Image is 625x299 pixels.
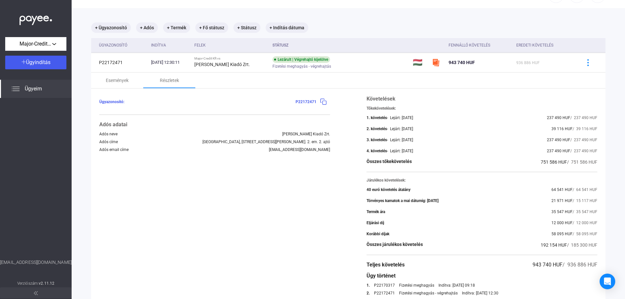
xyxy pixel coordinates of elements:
[374,291,395,295] a: P22172471
[151,41,189,49] div: Indítva
[541,242,567,248] span: 192 154 HUF
[5,56,66,69] button: Ügyindítás
[562,262,597,268] span: / 936 886 HUF
[541,159,567,165] span: 751 586 HUF
[438,283,475,288] div: Indítva: [DATE] 09:18
[367,241,423,249] div: Összes járulékos követelés
[449,41,490,49] div: Fennálló követelés
[194,41,206,49] div: Felek
[367,261,405,269] div: Teljes követelés
[387,116,413,120] div: - Lejárt: [DATE]
[367,106,597,111] div: Tőkekövetelések:
[367,198,438,203] div: Törvényes kamatok a mai dátumig: [DATE]
[151,41,166,49] div: Indítva
[266,22,308,33] mat-chip: + Indítás dátuma
[320,98,327,105] img: copy-blue
[195,22,228,33] mat-chip: + Fő státusz
[367,95,597,103] div: Követelések
[99,121,330,129] div: Adós adatai
[573,221,597,225] span: / 12 000 HUF
[367,158,412,166] div: Összes tőkekövetelés
[551,187,573,192] span: 64 541 HUF
[106,76,129,84] div: Események
[573,187,597,192] span: / 64 541 HUF
[367,272,597,280] div: Ügy történet
[20,40,52,48] span: Major-Credit Kft
[367,221,384,225] div: Eljárási díj
[547,138,570,142] span: 237 490 HUF
[399,283,434,288] div: Fizetési meghagyás
[449,41,511,49] div: Fennálló követelés
[449,60,475,65] span: 943 740 HUF
[374,283,395,288] a: P22170317
[99,132,118,136] div: Adós neve
[5,37,66,51] button: Major-Credit Kft
[585,59,591,66] img: more-blue
[367,291,370,295] div: 2.
[567,242,597,248] span: / 185 300 HUF
[136,22,158,33] mat-chip: + Adós
[516,41,553,49] div: Eredeti követelés
[160,76,179,84] div: Részletek
[567,159,597,165] span: / 751 586 HUF
[194,62,250,67] strong: [PERSON_NAME] Kiadó Zrt.
[547,149,570,153] span: 237 490 HUF
[202,140,330,144] div: [GEOGRAPHIC_DATA], [STREET_ADDRESS][PERSON_NAME]. 2. em. 2. ajtó
[270,38,410,53] th: Státusz
[151,59,189,66] div: [DATE] 12:30:11
[387,127,413,131] div: - Lejárt: [DATE]
[367,232,389,236] div: Korábbi díjak
[367,178,597,183] div: Járulékos követelések:
[570,149,597,153] span: / 237 490 HUF
[194,41,267,49] div: Felek
[99,41,127,49] div: Ügyazonosító
[272,56,330,63] div: Lezárult | Végrehajtó kijelölve
[282,132,330,136] div: [PERSON_NAME] Kiadó Zrt.
[600,274,615,289] div: Open Intercom Messenger
[387,149,413,153] div: - Lejárt: [DATE]
[233,22,260,33] mat-chip: + Státusz
[551,198,573,203] span: 21 971 HUF
[533,262,562,268] span: 943 740 HUF
[26,59,50,65] span: Ügyindítás
[551,232,573,236] span: 58 095 HUF
[367,138,387,142] div: 3. követelés
[272,62,331,70] span: Fizetési meghagyás - végrehajtás
[34,291,38,295] img: arrow-double-left-grey.svg
[573,198,597,203] span: / 15 117 HUF
[163,22,190,33] mat-chip: + Termék
[387,138,413,142] div: - Lejárt: [DATE]
[194,57,267,61] div: Major-Credit Kft vs
[25,85,42,93] span: Ügyeim
[432,59,440,66] img: szamlazzhu-mini
[570,138,597,142] span: / 237 490 HUF
[551,127,573,131] span: 39 116 HUF
[99,100,124,104] span: Ügyazonosító:
[316,95,330,109] button: copy-blue
[367,127,387,131] div: 2. követelés
[367,187,410,192] div: 40 euró követelés átalány
[269,147,330,152] div: [EMAIL_ADDRESS][DOMAIN_NAME]
[296,100,316,104] span: P22172471
[367,210,385,214] div: Termék ára
[367,283,370,288] div: 1.
[367,149,387,153] div: 4. követelés
[410,53,429,72] td: 🇭🇺
[12,85,20,93] img: list.svg
[573,210,597,214] span: / 35 547 HUF
[516,41,573,49] div: Eredeti követelés
[99,140,118,144] div: Adós címe
[39,281,54,286] strong: v2.11.12
[551,210,573,214] span: 35 547 HUF
[462,291,498,295] div: Indítva: [DATE] 12:30
[570,116,597,120] span: / 237 490 HUF
[367,116,387,120] div: 1. követelés
[516,61,540,65] span: 936 886 HUF
[581,56,595,69] button: more-blue
[573,127,597,131] span: / 39 116 HUF
[573,232,597,236] span: / 58 095 HUF
[21,60,26,64] img: plus-white.svg
[91,53,148,72] td: P22172471
[547,116,570,120] span: 237 490 HUF
[399,291,458,295] div: Fizetési meghagyás - végrehajtás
